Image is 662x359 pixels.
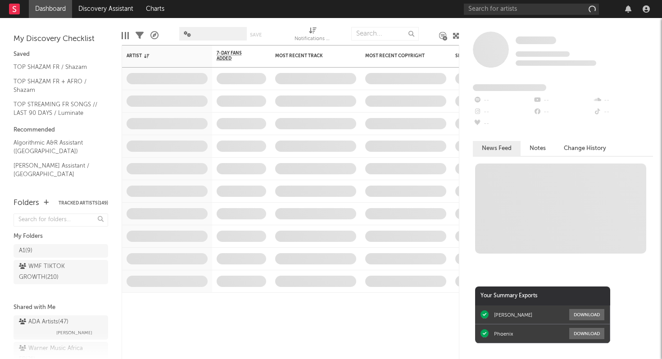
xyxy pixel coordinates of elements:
[295,34,331,45] div: Notifications (Artist)
[59,201,108,205] button: Tracked Artists(149)
[14,198,39,209] div: Folders
[473,106,533,118] div: --
[516,36,556,45] a: Some Artist
[555,141,615,156] button: Change History
[122,23,129,49] div: Edit Columns
[569,328,604,339] button: Download
[494,312,532,318] div: [PERSON_NAME]
[275,53,343,59] div: Most Recent Track
[127,53,194,59] div: Artist
[365,53,433,59] div: Most Recent Copyright
[14,138,99,156] a: Algorithmic A&R Assistant ([GEOGRAPHIC_DATA])
[19,261,82,283] div: WMF TIKTOK GROWTH ( 210 )
[217,50,253,61] span: 7-Day Fans Added
[455,53,523,59] div: Spotify Monthly Listeners
[14,77,99,95] a: TOP SHAZAM FR + AFRO / Shazam
[14,100,99,118] a: TOP STREAMING FR SONGS // LAST 90 DAYS / Luminate
[14,302,108,313] div: Shared with Me
[19,245,32,256] div: A1 ( 9 )
[593,106,653,118] div: --
[494,331,513,337] div: Phoenix
[150,23,159,49] div: A&R Pipeline
[351,27,419,41] input: Search...
[14,161,99,179] a: [PERSON_NAME] Assistant / [GEOGRAPHIC_DATA]
[14,231,108,242] div: My Folders
[14,315,108,340] a: ADA Artists(47)[PERSON_NAME]
[136,23,144,49] div: Filters
[14,125,108,136] div: Recommended
[516,51,570,57] span: Tracking Since: [DATE]
[473,95,533,106] div: --
[533,95,593,106] div: --
[473,84,546,91] span: Fans Added by Platform
[516,36,556,44] span: Some Artist
[14,62,99,72] a: TOP SHAZAM FR / Shazam
[14,214,108,227] input: Search for folders...
[473,118,533,130] div: --
[593,95,653,106] div: --
[14,34,108,45] div: My Discovery Checklist
[473,141,521,156] button: News Feed
[475,286,610,305] div: Your Summary Exports
[250,32,262,37] button: Save
[14,244,108,258] a: A1(9)
[14,260,108,284] a: WMF TIKTOK GROWTH(210)
[56,327,92,338] span: [PERSON_NAME]
[14,49,108,60] div: Saved
[569,309,604,320] button: Download
[516,60,596,66] span: 0 fans last week
[19,317,68,327] div: ADA Artists ( 47 )
[295,23,331,49] div: Notifications (Artist)
[533,106,593,118] div: --
[464,4,599,15] input: Search for artists
[521,141,555,156] button: Notes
